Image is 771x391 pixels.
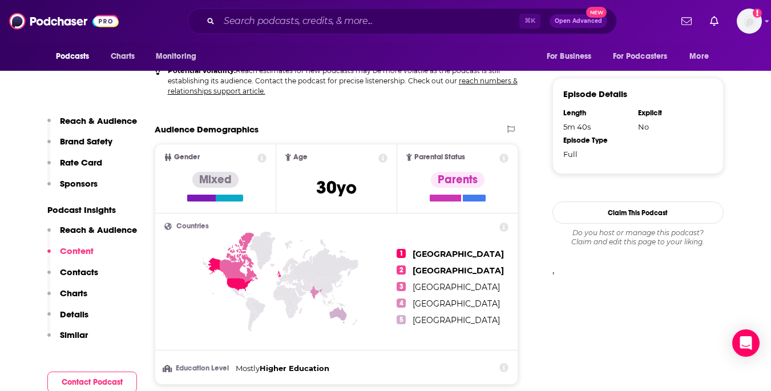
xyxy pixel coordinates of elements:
span: 5 [397,315,406,324]
p: Charts [60,288,87,299]
span: [GEOGRAPHIC_DATA] [413,299,500,309]
button: Sponsors [47,178,98,199]
input: Search podcasts, credits, & more... [219,12,519,30]
span: More [689,49,709,65]
p: Sponsors [60,178,98,189]
span: Gender [174,154,200,161]
p: Podcast Insights [47,204,137,215]
div: Full [563,150,631,159]
span: [GEOGRAPHIC_DATA] [413,282,500,292]
span: For Podcasters [613,49,668,65]
span: Countries [176,223,209,230]
a: Show notifications dropdown [677,11,696,31]
p: Reach estimates for new podcasts may be more volatile as the podcast is still establishing its au... [168,66,519,96]
span: ⌘ K [519,14,540,29]
div: 5m 40s [563,122,631,131]
span: Age [293,154,308,161]
button: open menu [148,46,211,67]
span: [GEOGRAPHIC_DATA] [413,249,504,259]
div: No [638,122,705,131]
p: Details [60,309,88,320]
button: Similar [47,329,88,350]
span: 2 [397,265,406,275]
div: Claim and edit this page to your liking. [552,228,724,247]
img: Podchaser - Follow, Share and Rate Podcasts [9,10,119,32]
span: Logged in as kindrieri [737,9,762,34]
span: Higher Education [260,364,329,373]
button: Claim This Podcast [552,201,724,224]
span: Podcasts [56,49,90,65]
span: Open Advanced [555,18,602,24]
button: Content [47,245,94,267]
span: Monitoring [156,49,196,65]
button: Charts [47,288,87,309]
p: Reach & Audience [60,224,137,235]
span: Mostly [236,364,260,373]
a: Show notifications dropdown [705,11,723,31]
p: Contacts [60,267,98,277]
h3: Episode Details [563,88,627,99]
span: 30 yo [316,176,357,199]
div: Episode Type [563,136,631,145]
button: open menu [681,46,723,67]
div: Parents [431,172,485,188]
button: Details [47,309,88,330]
button: Reach & Audience [47,115,137,136]
p: Rate Card [60,157,102,168]
button: Open AdvancedNew [550,14,607,28]
button: open menu [606,46,684,67]
button: open menu [539,46,606,67]
img: User Profile [737,9,762,34]
span: 3 [397,282,406,291]
button: Show profile menu [737,9,762,34]
h3: Education Level [164,365,231,372]
h2: Audience Demographics [155,124,259,135]
svg: Add a profile image [753,9,762,18]
div: Mixed [192,172,239,188]
div: Open Intercom Messenger [732,329,760,357]
span: For Business [547,49,592,65]
span: New [586,7,607,18]
p: Similar [60,329,88,340]
span: [GEOGRAPHIC_DATA] [413,265,504,276]
span: Charts [111,49,135,65]
div: Search podcasts, credits, & more... [188,8,617,34]
p: Brand Safety [60,136,112,147]
button: Brand Safety [47,136,112,157]
p: Reach & Audience [60,115,137,126]
p: Content [60,245,94,256]
button: Reach & Audience [47,224,137,245]
div: Length [563,108,631,118]
div: Explicit [638,108,705,118]
span: 1 [397,249,406,258]
span: 4 [397,299,406,308]
span: [GEOGRAPHIC_DATA] [413,315,500,325]
button: Contacts [47,267,98,288]
span: Do you host or manage this podcast? [552,228,724,237]
button: Rate Card [47,157,102,178]
a: Charts [103,46,142,67]
span: Parental Status [414,154,465,161]
button: open menu [48,46,104,67]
